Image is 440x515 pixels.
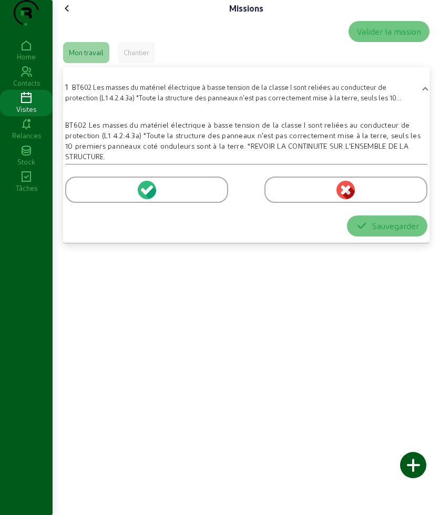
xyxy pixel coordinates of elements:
[65,120,427,162] div: BT602 Les masses du matériel électrique à basse tension de la classe I sont reliées au conducteur...
[349,21,429,42] button: Valider la mission
[65,83,412,111] span: BT602 Les masses du matériel électrique à basse tension de la classe I sont reliées au conducteur...
[63,71,429,109] mat-expansion-panel-header: 1BT602 Les masses du matériel électrique à basse tension de la classe I sont reliées au conducteu...
[229,2,263,15] div: Missions
[124,48,149,57] div: Chantier
[347,215,427,236] button: Sauvegarder
[69,48,104,57] div: Mon travail
[357,25,421,38] div: Valider la mission
[355,220,419,232] div: Sauvegarder
[65,81,68,91] span: 1
[63,109,429,239] div: 1BT602 Les masses du matériel électrique à basse tension de la classe I sont reliées au conducteu...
